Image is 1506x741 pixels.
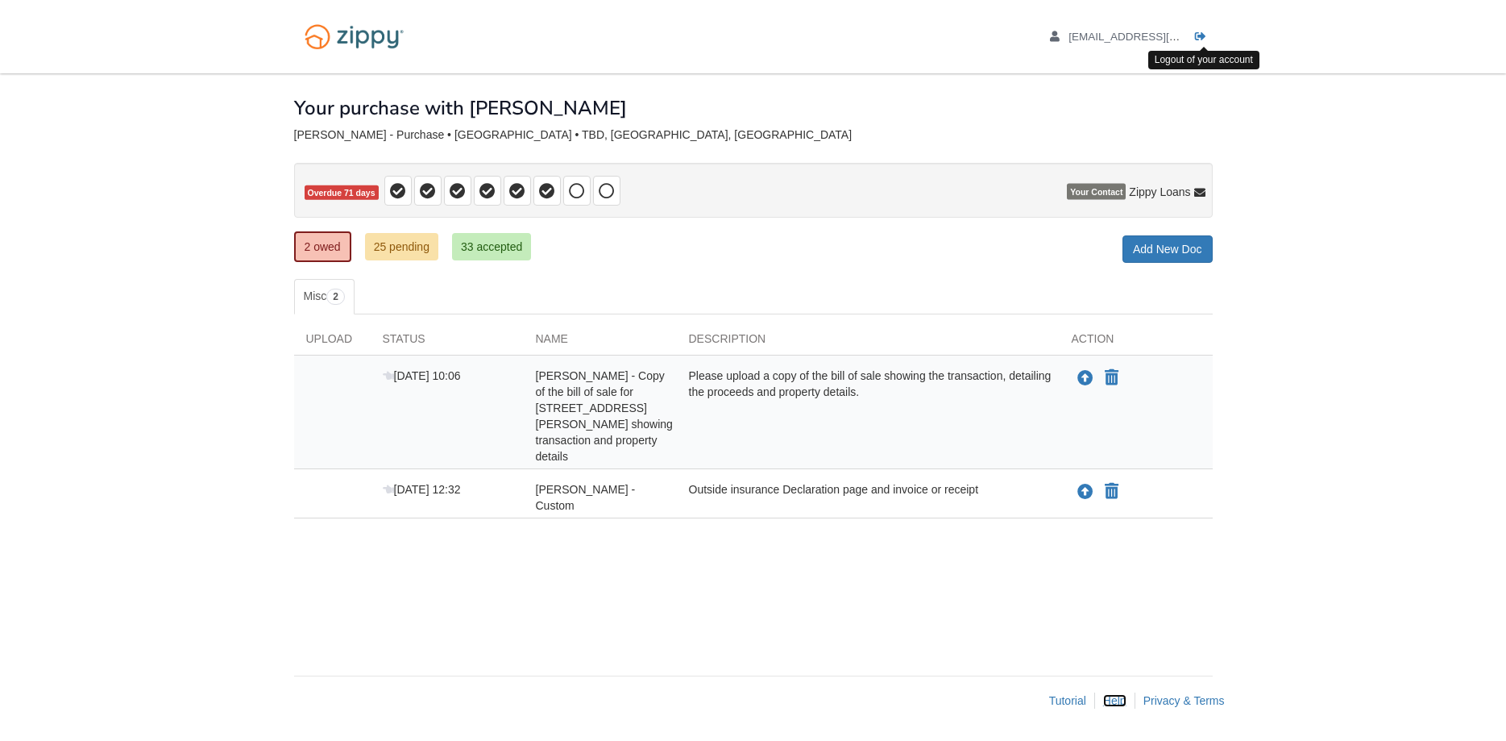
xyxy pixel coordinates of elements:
[1076,368,1095,389] button: Upload Elizabeth Leonard - Copy of the bill of sale for 3000 Tuttle Creek Blvd #217 showing trans...
[1067,184,1126,200] span: Your Contact
[1148,51,1259,69] div: Logout of your account
[1195,31,1213,47] a: Log out
[1050,31,1254,47] a: edit profile
[452,233,531,260] a: 33 accepted
[305,185,379,201] span: Overdue 71 days
[1103,368,1120,388] button: Declare Elizabeth Leonard - Copy of the bill of sale for 3000 Tuttle Creek Blvd #217 showing tran...
[677,368,1060,464] div: Please upload a copy of the bill of sale showing the transaction, detailing the proceeds and prop...
[1103,482,1120,502] button: Declare Elizabeth Leonard - Custom not applicable
[326,289,345,305] span: 2
[1060,331,1213,355] div: Action
[383,369,461,382] span: [DATE] 10:06
[1129,184,1190,200] span: Zippy Loans
[294,231,351,262] a: 2 owed
[677,481,1060,514] div: Outside insurance Declaration page and invoice or receipt
[1103,694,1126,707] a: Help
[1049,694,1086,707] a: Tutorial
[1068,31,1253,43] span: bmcconnell61@hotmail.com
[524,331,677,355] div: Name
[294,279,355,314] a: Misc
[294,16,414,57] img: Logo
[536,369,673,463] span: [PERSON_NAME] - Copy of the bill of sale for [STREET_ADDRESS][PERSON_NAME] showing transaction an...
[1076,481,1095,502] button: Upload Elizabeth Leonard - Custom
[1143,694,1225,707] a: Privacy & Terms
[294,98,627,119] h1: Your purchase with [PERSON_NAME]
[371,331,524,355] div: Status
[294,331,371,355] div: Upload
[536,483,636,512] span: [PERSON_NAME] - Custom
[383,483,461,496] span: [DATE] 12:32
[294,128,1213,142] div: [PERSON_NAME] - Purchase • [GEOGRAPHIC_DATA] • TBD, [GEOGRAPHIC_DATA], [GEOGRAPHIC_DATA]
[1122,235,1213,263] a: Add New Doc
[677,331,1060,355] div: Description
[365,233,438,260] a: 25 pending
